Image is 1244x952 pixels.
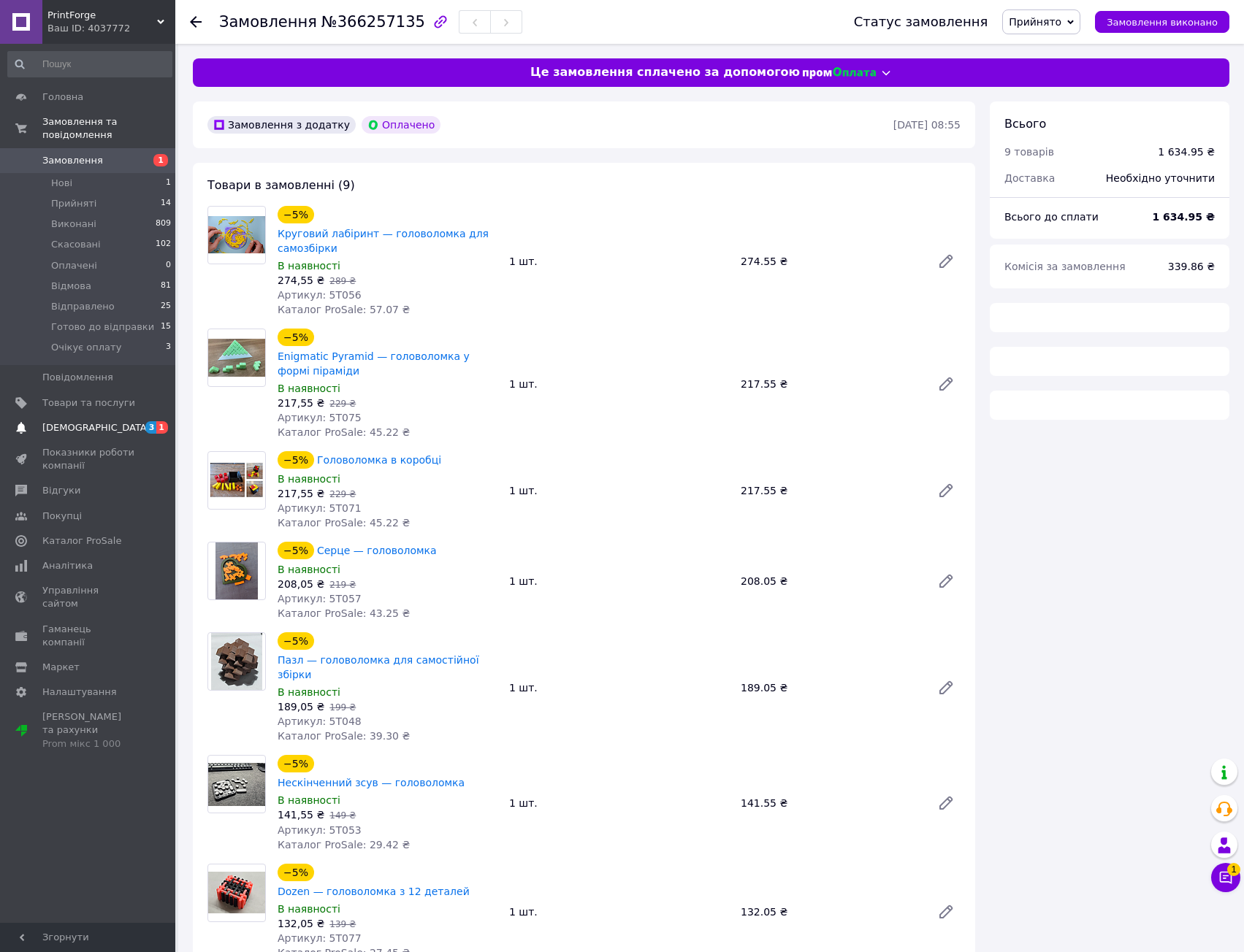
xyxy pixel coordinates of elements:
div: 217.55 ₴ [735,374,926,394]
span: Нові [51,177,72,190]
div: −5% [278,755,314,772]
a: Редагувати [931,247,961,276]
span: 102 [156,238,171,251]
span: Артикул: 5T077 [278,932,362,944]
span: Замовлення виконано [1107,17,1218,28]
div: 1 шт. [503,793,735,813]
div: 141.55 ₴ [735,793,926,813]
span: Артикул: 5T057 [278,593,362,604]
div: Необхідно уточнити [1097,162,1224,194]
span: 1 [156,421,168,434]
div: −5% [278,632,314,650]
span: Повідомлення [42,371,113,384]
span: Артикул: 5T048 [278,715,362,727]
img: Головоломка в коробці [208,459,265,502]
img: Серце — головоломка [215,542,259,599]
span: Управління сайтом [42,584,135,610]
span: Артикул: 5T056 [278,289,362,301]
span: Замовлення [42,154,103,167]
span: Комісія за замовлення [1004,261,1126,272]
span: 141,55 ₴ [278,809,324,821]
div: −5% [278,206,314,223]
span: В наявності [278,260,340,272]
a: Серце — головоломка [317,545,437,556]
span: Гаманець компанії [42,623,135,649]
span: 149 ₴ [329,810,356,821]
div: 274.55 ₴ [735,251,926,272]
span: Покупці [42,510,82,523]
span: Каталог ProSale: 29.42 ₴ [278,839,410,851]
span: В наявності [278,383,340,394]
span: Замовлення та повідомлення [42,115,175,142]
span: 229 ₴ [329,489,356,499]
span: Артикул: 5T071 [278,502,362,514]
span: Очікує оплату [51,341,121,354]
a: Головоломка в коробці [317,454,441,466]
span: 0 [166,259,171,272]
span: 208,05 ₴ [278,578,324,590]
a: Редагувати [931,788,961,818]
span: Готово до відправки [51,320,154,334]
span: В наявності [278,564,340,575]
span: 3 [145,421,157,434]
span: В наявності [278,473,340,485]
span: 15 [161,320,171,334]
span: Прийнято [1009,16,1061,28]
span: Відмова [51,280,91,293]
time: [DATE] 08:55 [893,119,961,131]
button: Замовлення виконано [1095,11,1229,33]
span: Аналітика [42,559,93,572]
span: Каталог ProSale [42,534,121,548]
button: Чат з покупцем1 [1211,863,1240,892]
a: Редагувати [931,476,961,505]
span: 199 ₴ [329,702,356,713]
div: 1 шт. [503,251,735,272]
span: Скасовані [51,238,101,251]
span: Головна [42,91,83,104]
img: Пазл — головоломка для самостійної збірки [211,633,262,690]
span: Прийняті [51,197,96,210]
div: 1 шт. [503,902,735,922]
div: 1 шт. [503,480,735,501]
span: В наявності [278,903,340,915]
div: Prom мікс 1 000 [42,737,135,751]
span: Виконані [51,218,96,231]
a: Dozen — головоломка з 12 деталей [278,886,470,897]
b: 1 634.95 ₴ [1152,211,1215,223]
span: Відправлено [51,300,115,313]
span: Товари та послуги [42,396,135,410]
span: 189,05 ₴ [278,701,324,713]
img: Нескінченний зсув — головоломка [208,763,265,806]
img: Enigmatic Pyramid — головоломка у формі піраміди [208,339,265,376]
img: Круговий лабіринт — головоломка для самозбірки [208,216,265,253]
span: Маркет [42,661,80,674]
span: 809 [156,218,171,231]
div: 217.55 ₴ [735,480,926,501]
a: Редагувати [931,673,961,702]
div: Ваш ID: 4037772 [47,22,175,35]
span: Замовлення [219,13,317,31]
span: 229 ₴ [329,399,356,409]
span: В наявності [278,686,340,698]
span: Артикул: 5T075 [278,412,362,423]
div: Статус замовлення [854,15,988,29]
span: Всього до сплати [1004,211,1099,223]
div: 189.05 ₴ [735,677,926,698]
span: 139 ₴ [329,919,356,929]
span: 3 [166,341,171,354]
span: Це замовлення сплачено за допомогою [530,64,800,81]
span: 1 [153,154,168,166]
div: Повернутися назад [190,15,202,29]
a: Пазл — головоломка для самостійної збірки [278,654,479,680]
span: Оплачені [51,259,97,272]
span: 1 [166,177,171,190]
span: Налаштування [42,686,117,699]
div: 1 шт. [503,571,735,591]
div: 132.05 ₴ [735,902,926,922]
span: Всього [1004,117,1046,131]
img: Dozen — головоломка з 12 деталей [208,872,265,914]
span: 339.86 ₴ [1168,261,1215,272]
span: 81 [161,280,171,293]
span: [DEMOGRAPHIC_DATA] [42,421,150,434]
span: 217,55 ₴ [278,488,324,499]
